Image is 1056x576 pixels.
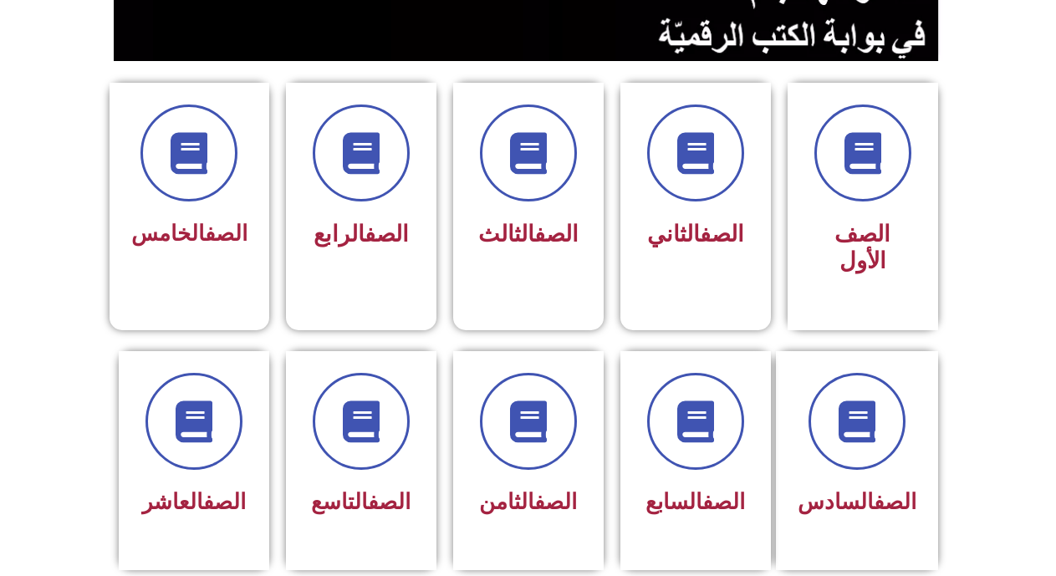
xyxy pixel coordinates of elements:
span: التاسع [311,489,411,514]
span: السادس [798,489,916,514]
span: الثالث [478,221,579,247]
span: الثاني [647,221,744,247]
a: الصف [700,221,744,247]
a: الصف [534,489,577,514]
span: السابع [645,489,745,514]
span: الخامس [131,221,247,246]
span: الرابع [314,221,409,247]
a: الصف [203,489,246,514]
span: الثامن [479,489,577,514]
a: الصف [534,221,579,247]
a: الصف [365,221,409,247]
a: الصف [205,221,247,246]
a: الصف [874,489,916,514]
span: العاشر [142,489,246,514]
span: الصف الأول [834,221,890,274]
a: الصف [702,489,745,514]
a: الصف [368,489,411,514]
